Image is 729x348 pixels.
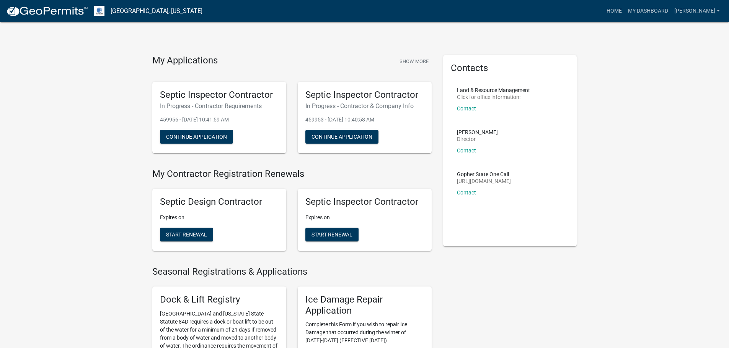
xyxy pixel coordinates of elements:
h4: Seasonal Registrations & Applications [152,266,432,277]
button: Start Renewal [305,228,359,241]
h4: My Applications [152,55,218,66]
wm-registration-list-section: My Contractor Registration Renewals [152,168,432,257]
p: Director [457,136,498,142]
h5: Septic Inspector Contractor [305,196,424,207]
a: Home [603,4,625,18]
a: [GEOGRAPHIC_DATA], [US_STATE] [111,5,202,18]
a: Contact [457,105,476,112]
p: 459956 - [DATE] 10:41:59 AM [160,116,279,124]
h5: Dock & Lift Registry [160,294,279,305]
a: My Dashboard [625,4,671,18]
p: Land & Resource Management [457,87,530,93]
h5: Ice Damage Repair Application [305,294,424,316]
span: Start Renewal [166,231,207,238]
h6: In Progress - Contractor Requirements [160,102,279,110]
button: Start Renewal [160,228,213,241]
p: [URL][DOMAIN_NAME] [457,178,511,184]
button: Continue Application [160,130,233,144]
h5: Contacts [451,63,569,74]
p: Complete this Form if you wish to repair Ice Damage that occurred during the winter of [DATE]-[DA... [305,320,424,345]
p: [PERSON_NAME] [457,129,498,135]
img: Otter Tail County, Minnesota [94,6,104,16]
h5: Septic Inspector Contractor [160,89,279,100]
p: 459953 - [DATE] 10:40:58 AM [305,116,424,124]
h5: Septic Inspector Contractor [305,89,424,100]
button: Continue Application [305,130,378,144]
h6: In Progress - Contractor & Company Info [305,102,424,110]
h5: Septic Design Contractor [160,196,279,207]
button: Show More [396,55,432,68]
a: [PERSON_NAME] [671,4,723,18]
span: Start Renewal [311,231,352,238]
p: Expires on [305,214,424,222]
h4: My Contractor Registration Renewals [152,168,432,180]
p: Expires on [160,214,279,222]
p: Gopher State One Call [457,172,511,177]
a: Contact [457,189,476,196]
a: Contact [457,147,476,154]
p: Click for office information: [457,94,530,100]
